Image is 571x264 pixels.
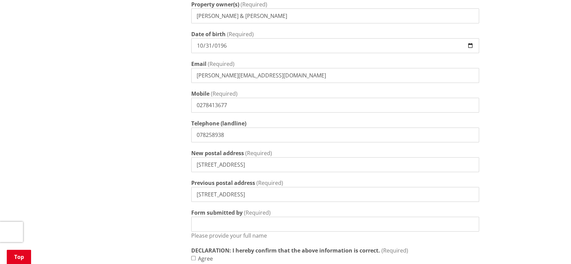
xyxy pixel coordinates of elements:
span: (Required) [241,1,267,8]
span: (Required) [245,149,272,157]
label: New postal address [191,149,244,157]
span: (Required) [211,90,238,97]
label: Property owner(s) [191,0,239,8]
label: Telephone (landline) [191,119,246,127]
label: Mobile [191,90,209,98]
span: (Required) [256,179,283,187]
span: (Required) [227,30,254,38]
p: Please provide your full name [191,232,479,240]
label: Agree [198,255,213,263]
a: Top [7,250,31,264]
span: (Required) [208,60,234,68]
label: Previous postal address [191,179,255,187]
label: Email [191,60,206,68]
iframe: Messenger Launcher [540,236,564,260]
span: (Required) [381,247,408,254]
label: Date of birth [191,30,226,38]
strong: DECLARATION: I hereby confirm that the above information is correct. [191,246,380,255]
span: (Required) [244,209,271,216]
label: Form submitted by [191,209,243,217]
